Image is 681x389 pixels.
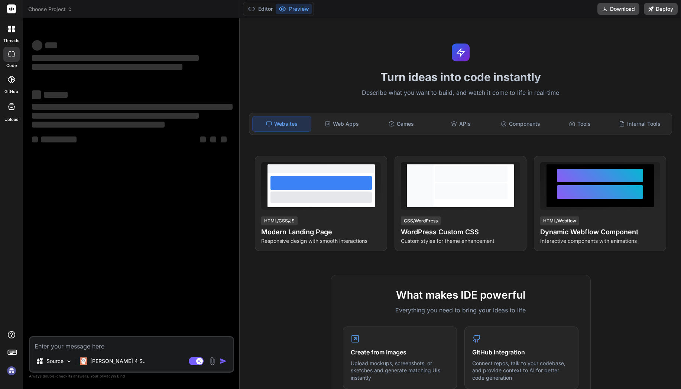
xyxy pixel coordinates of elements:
span: Choose Project [28,6,72,13]
p: Always double-check its answers. Your in Bind [29,373,234,380]
label: code [6,62,17,69]
p: Connect repos, talk to your codebase, and provide context to AI for better code generation [472,360,571,382]
span: ‌ [32,122,165,128]
img: attachment [208,357,217,366]
span: ‌ [45,42,57,48]
p: Everything you need to bring your ideas to life [343,306,578,315]
span: ‌ [44,92,68,98]
p: Custom styles for theme enhancement [401,237,521,245]
span: ‌ [32,90,41,99]
button: Download [597,3,639,15]
button: Editor [245,4,276,14]
p: [PERSON_NAME] 4 S.. [90,357,146,365]
span: ‌ [32,64,182,70]
h2: What makes IDE powerful [343,287,578,303]
div: Websites [252,116,311,132]
button: Deploy [644,3,678,15]
div: APIs [432,116,490,132]
p: Describe what you want to build, and watch it come to life in real-time [244,88,677,98]
div: Web Apps [313,116,371,132]
span: ‌ [41,136,77,142]
span: ‌ [32,40,42,51]
span: privacy [100,374,113,378]
div: Internal Tools [611,116,669,132]
h4: Dynamic Webflow Component [540,227,660,237]
h4: Modern Landing Page [261,227,381,237]
button: Preview [276,4,312,14]
span: ‌ [221,136,227,142]
label: GitHub [4,89,18,95]
h4: Create from Images [351,348,449,357]
span: ‌ [32,104,233,110]
p: Source [46,357,64,365]
img: signin [5,364,18,377]
img: Claude 4 Sonnet [80,357,87,365]
div: CSS/WordPress [401,216,441,225]
p: Responsive design with smooth interactions [261,237,381,245]
div: HTML/Webflow [540,216,579,225]
span: ‌ [32,113,199,119]
h1: Turn ideas into code instantly [244,70,677,84]
img: Pick Models [66,358,72,364]
span: ‌ [32,55,199,61]
div: HTML/CSS/JS [261,216,298,225]
h4: GitHub Integration [472,348,571,357]
div: Tools [551,116,609,132]
span: ‌ [210,136,216,142]
span: ‌ [200,136,206,142]
h4: WordPress Custom CSS [401,227,521,237]
p: Upload mockups, screenshots, or sketches and generate matching UIs instantly [351,360,449,382]
p: Interactive components with animations [540,237,660,245]
div: Games [372,116,430,132]
label: Upload [4,116,19,123]
img: icon [220,357,227,365]
span: ‌ [32,136,38,142]
div: Components [492,116,549,132]
label: threads [3,38,19,44]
